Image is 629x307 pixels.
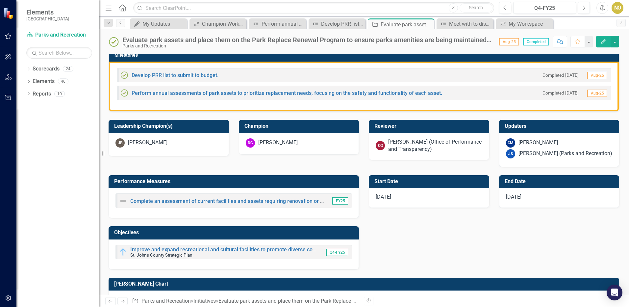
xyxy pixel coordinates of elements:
[130,198,406,204] a: Complete an assessment of current facilities and assets requiring renovation or replacement and m...
[33,90,51,98] a: Reports
[114,123,226,129] h3: Leadership Champion(s)
[587,72,607,79] span: Aug-25
[258,139,298,147] div: [PERSON_NAME]
[120,71,128,79] img: Completed
[122,36,492,43] div: Evaluate park assets and place them on the Park Replace Renewal Program to ensure parks amenities...
[58,79,68,84] div: 46
[332,197,348,205] span: FY25
[141,298,191,304] a: Parks and Recreation
[469,5,483,10] span: Search
[114,230,356,236] h3: Objectives
[130,252,192,258] small: St. Johns County Strategic Plan
[119,248,127,256] img: In Progress
[193,298,216,304] a: Initiatives
[33,78,55,85] a: Elements
[310,20,364,28] a: Develop PRR list to submit to budget.
[460,3,492,13] button: Search
[115,138,125,148] div: JB
[33,65,60,73] a: Scorecards
[133,2,494,14] input: Search ClearPoint...
[381,20,432,29] div: Evaluate park assets and place them on the Park Replace Renewal Program to ensure parks amenities...
[202,20,245,28] div: Champion Workspace
[119,197,127,205] img: Not Defined
[505,179,616,184] h3: End Date
[516,4,574,12] div: Q4-FY25
[376,141,385,150] div: CG
[132,20,185,28] a: My Updates
[518,139,558,147] div: [PERSON_NAME]
[246,138,255,148] div: DC
[518,150,612,157] div: [PERSON_NAME] (Parks and Recreation)
[374,179,486,184] h3: Start Date
[498,20,551,28] a: My Workspace
[523,38,549,45] span: Completed
[191,20,245,28] a: Champion Workspace
[54,91,65,97] div: 10
[114,281,616,287] h3: [PERSON_NAME] Chart
[388,138,482,153] div: [PERSON_NAME] (Office of Performance and Transparency)
[542,72,579,78] small: Completed [DATE]
[120,89,128,97] img: Completed
[326,249,348,256] span: Q4-FY25
[26,8,69,16] span: Elements
[3,7,15,19] img: ClearPoint Strategy
[26,31,92,39] a: Parks and Recreation
[321,20,364,28] div: Develop PRR list to submit to budget.
[63,66,73,72] div: 24
[513,2,576,14] button: Q4-FY25
[130,246,555,253] a: Improve and expand recreational and cultural facilities to promote diverse connections across the...
[132,297,359,305] div: » »
[128,139,167,147] div: [PERSON_NAME]
[142,20,185,28] div: My Updates
[438,20,492,28] a: Meet with to discuss use of Citiworks and how management can improve the system
[114,179,356,184] h3: Performance Measures
[26,47,92,59] input: Search Below...
[509,20,551,28] div: My Workspace
[449,20,492,28] div: Meet with to discuss use of Citiworks and how management can improve the system
[542,90,579,96] small: Completed [DATE]
[122,43,492,48] div: Parks and Recreation
[262,20,304,28] div: Perform annual assessments of park assets to prioritize replacement needs, focusing on the safety...
[244,123,356,129] h3: Champion
[114,53,616,58] h3: Milestones
[506,194,521,200] span: [DATE]
[506,149,515,158] div: JS
[218,298,546,304] div: Evaluate park assets and place them on the Park Replace Renewal Program to ensure parks amenities...
[26,16,69,21] small: [GEOGRAPHIC_DATA]
[251,20,304,28] a: Perform annual assessments of park assets to prioritize replacement needs, focusing on the safety...
[132,72,218,78] a: Develop PRR list to submit to budget.
[612,2,623,14] button: NO
[499,38,519,45] span: Aug-25
[587,90,607,97] span: Aug-25
[374,123,486,129] h3: Reviewer
[109,37,119,47] img: Completed
[607,285,622,300] div: Open Intercom Messenger
[505,123,616,129] h3: Updaters
[506,138,515,148] div: CM
[132,90,442,96] a: Perform annual assessments of park assets to prioritize replacement needs, focusing on the safety...
[376,194,391,200] span: [DATE]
